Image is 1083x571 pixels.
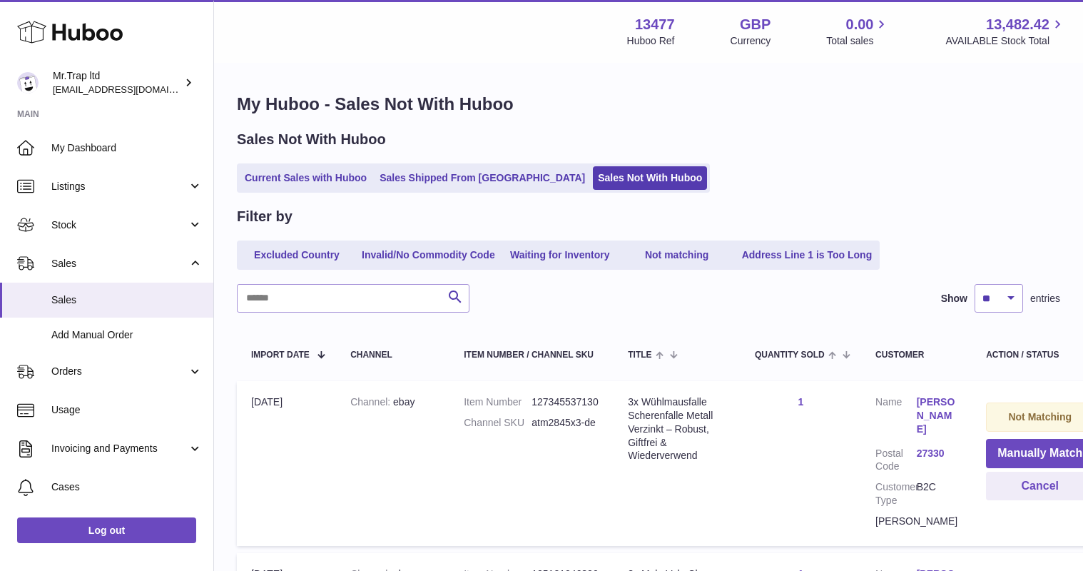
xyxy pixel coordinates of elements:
[51,328,203,342] span: Add Manual Order
[17,517,196,543] a: Log out
[51,403,203,417] span: Usage
[875,515,957,528] div: [PERSON_NAME]
[51,480,203,494] span: Cases
[237,207,293,226] h2: Filter by
[593,166,707,190] a: Sales Not With Huboo
[237,130,386,149] h2: Sales Not With Huboo
[1030,292,1060,305] span: entries
[251,350,310,360] span: Import date
[51,442,188,455] span: Invoicing and Payments
[51,293,203,307] span: Sales
[941,292,967,305] label: Show
[350,396,393,408] strong: Channel
[875,447,917,474] dt: Postal Code
[240,166,372,190] a: Current Sales with Huboo
[51,180,188,193] span: Listings
[532,395,599,409] dd: 127345537130
[945,15,1066,48] a: 13,482.42 AVAILABLE Stock Total
[875,480,917,507] dt: Customer Type
[53,84,210,95] span: [EMAIL_ADDRESS][DOMAIN_NAME]
[240,243,354,267] a: Excluded Country
[986,15,1049,34] span: 13,482.42
[464,395,532,409] dt: Item Number
[464,416,532,430] dt: Channel SKU
[51,141,203,155] span: My Dashboard
[357,243,500,267] a: Invalid/No Commodity Code
[237,381,336,546] td: [DATE]
[17,72,39,94] img: office@grabacz.eu
[464,350,599,360] div: Item Number / Channel SKU
[798,396,804,408] a: 1
[375,166,590,190] a: Sales Shipped From [GEOGRAPHIC_DATA]
[875,350,957,360] div: Customer
[917,447,958,460] a: 27330
[1008,411,1072,423] strong: Not Matching
[846,15,874,34] span: 0.00
[917,480,958,507] dd: B2C
[826,34,890,48] span: Total sales
[826,15,890,48] a: 0.00 Total sales
[755,350,825,360] span: Quantity Sold
[237,93,1060,116] h1: My Huboo - Sales Not With Huboo
[737,243,878,267] a: Address Line 1 is Too Long
[503,243,617,267] a: Waiting for Inventory
[875,395,917,440] dt: Name
[635,15,675,34] strong: 13477
[350,395,435,409] div: ebay
[350,350,435,360] div: Channel
[532,416,599,430] dd: atm2845x3-de
[628,395,726,463] div: 3x Wühlmausfalle Scherenfalle Metall Verzinkt – Robust, Giftfrei & Wiederverwend
[627,34,675,48] div: Huboo Ref
[945,34,1066,48] span: AVAILABLE Stock Total
[628,350,651,360] span: Title
[53,69,181,96] div: Mr.Trap ltd
[731,34,771,48] div: Currency
[51,365,188,378] span: Orders
[620,243,734,267] a: Not matching
[51,218,188,232] span: Stock
[51,257,188,271] span: Sales
[740,15,771,34] strong: GBP
[917,395,958,436] a: [PERSON_NAME]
